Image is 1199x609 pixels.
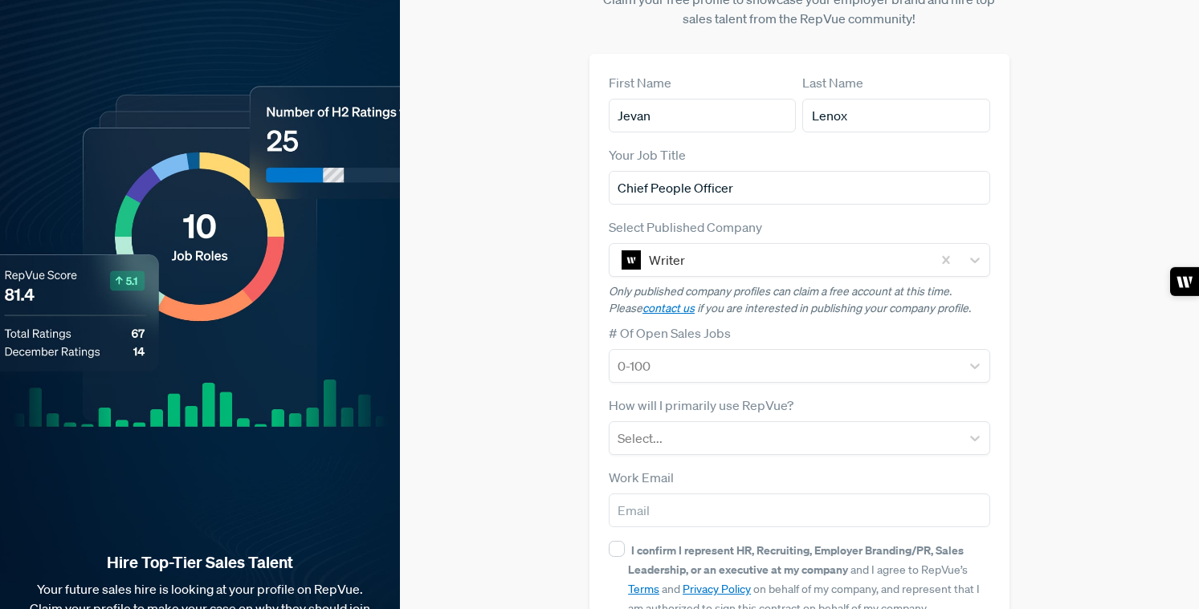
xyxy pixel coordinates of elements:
label: First Name [609,73,671,92]
label: # Of Open Sales Jobs [609,323,731,343]
label: Last Name [802,73,863,92]
strong: Hire Top-Tier Sales Talent [26,552,374,573]
a: contact us [642,301,695,315]
input: Title [609,171,990,205]
img: Writer [622,250,641,270]
input: Email [609,493,990,527]
label: Select Published Company [609,217,762,237]
label: How will I primarily use RepVue? [609,396,793,415]
strong: I confirm I represent HR, Recruiting, Employer Branding/PR, Sales Leadership, or an executive at ... [628,542,964,577]
a: Privacy Policy [683,582,751,596]
label: Work Email [609,468,674,487]
label: Your Job Title [609,145,686,164]
p: Only published company profiles can claim a free account at this time. Please if you are interest... [609,283,990,317]
a: Terms [628,582,659,596]
input: Last Name [802,99,989,132]
input: First Name [609,99,796,132]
